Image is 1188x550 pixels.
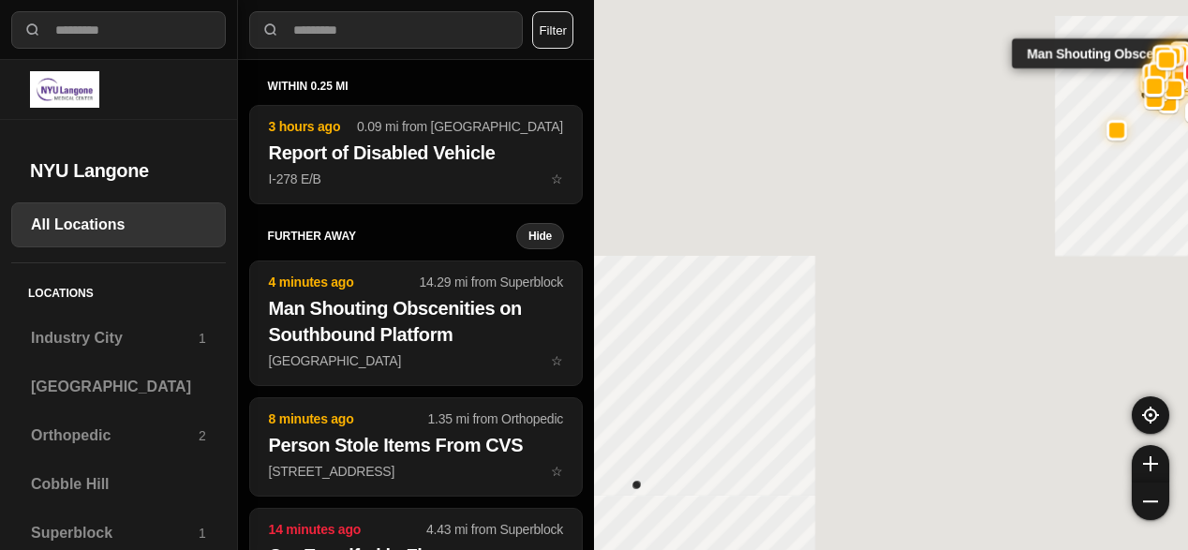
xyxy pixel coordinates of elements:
[1143,456,1158,471] img: zoom-in
[516,223,564,249] button: Hide
[199,426,206,445] p: 2
[269,520,426,539] p: 14 minutes ago
[199,329,206,348] p: 1
[268,229,516,244] h5: further away
[1142,407,1159,424] img: recenter
[532,11,573,49] button: Filter
[11,263,226,316] h5: Locations
[269,409,428,428] p: 8 minutes ago
[31,214,206,236] h3: All Locations
[249,352,583,368] a: 4 minutes ago14.29 mi from SuperblockMan Shouting Obscenities on Southbound Platform[GEOGRAPHIC_D...
[269,273,420,291] p: 4 minutes ago
[1132,483,1169,520] button: zoom-out
[31,522,199,544] h3: Superblock
[1143,494,1158,509] img: zoom-out
[269,170,563,188] p: I-278 E/B
[419,273,563,291] p: 14.29 mi from Superblock
[269,295,563,348] h2: Man Shouting Obscenities on Southbound Platform
[528,229,552,244] small: Hide
[249,463,583,479] a: 8 minutes ago1.35 mi from OrthopedicPerson Stole Items From CVS[STREET_ADDRESS]star
[11,316,226,361] a: Industry City1
[30,71,99,108] img: logo
[268,79,564,94] h5: within 0.25 mi
[249,105,583,204] button: 3 hours ago0.09 mi from [GEOGRAPHIC_DATA]Report of Disabled VehicleI-278 E/Bstar
[11,202,226,247] a: All Locations
[269,432,563,458] h2: Person Stole Items From CVS
[11,462,226,507] a: Cobble Hill
[249,397,583,497] button: 8 minutes ago1.35 mi from OrthopedicPerson Stole Items From CVS[STREET_ADDRESS]star
[1132,445,1169,483] button: zoom-in
[23,21,42,39] img: search
[269,351,563,370] p: [GEOGRAPHIC_DATA]
[428,409,563,428] p: 1.35 mi from Orthopedic
[357,117,563,136] p: 0.09 mi from [GEOGRAPHIC_DATA]
[31,376,206,398] h3: [GEOGRAPHIC_DATA]
[31,424,199,447] h3: Orthopedic
[249,171,583,186] a: 3 hours ago0.09 mi from [GEOGRAPHIC_DATA]Report of Disabled VehicleI-278 E/Bstar
[426,520,563,539] p: 4.43 mi from Superblock
[11,413,226,458] a: Orthopedic2
[30,157,207,184] h2: NYU Langone
[551,171,563,186] span: star
[269,117,357,136] p: 3 hours ago
[261,21,280,39] img: search
[249,260,583,386] button: 4 minutes ago14.29 mi from SuperblockMan Shouting Obscenities on Southbound Platform[GEOGRAPHIC_D...
[199,524,206,543] p: 1
[1132,396,1169,434] button: recenter
[11,364,226,409] a: [GEOGRAPHIC_DATA]
[551,353,563,368] span: star
[269,462,563,481] p: [STREET_ADDRESS]
[31,327,199,349] h3: Industry City
[31,473,206,496] h3: Cobble Hill
[551,464,563,479] span: star
[269,140,563,166] h2: Report of Disabled Vehicle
